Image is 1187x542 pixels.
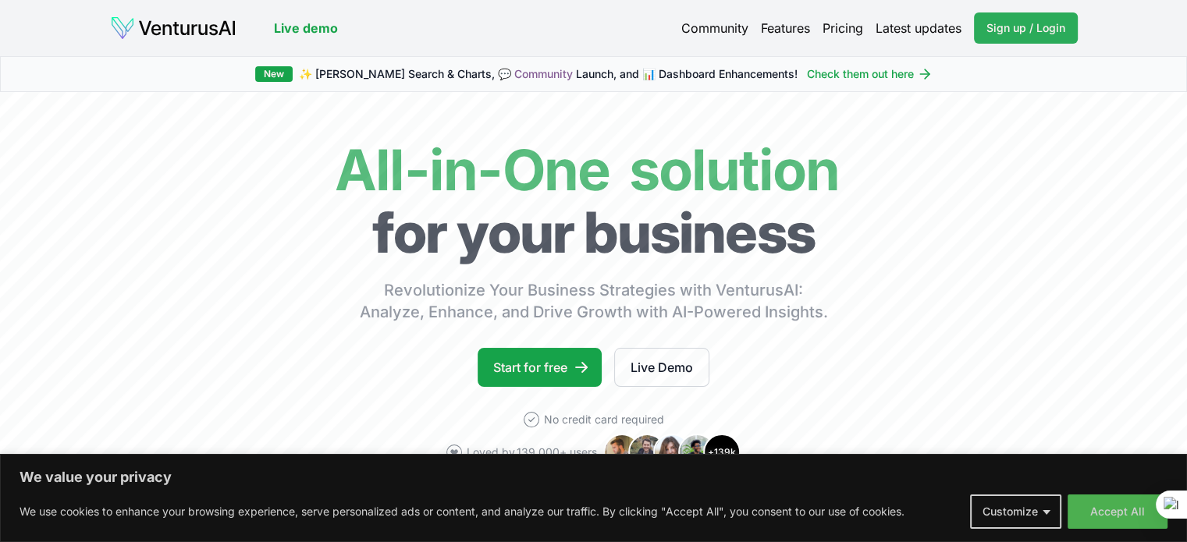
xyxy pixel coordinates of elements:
span: Sign up / Login [986,20,1065,36]
img: Avatar 1 [603,434,641,471]
a: Pricing [823,19,863,37]
img: Avatar 4 [678,434,716,471]
a: Start for free [478,348,602,387]
a: Live Demo [614,348,709,387]
img: Avatar 2 [628,434,666,471]
a: Community [514,67,573,80]
a: Live demo [274,19,338,37]
button: Accept All [1068,494,1167,529]
span: ✨ [PERSON_NAME] Search & Charts, 💬 Launch, and 📊 Dashboard Enhancements! [299,66,798,82]
img: logo [110,16,236,41]
div: New [255,66,293,82]
p: We use cookies to enhance your browsing experience, serve personalized ads or content, and analyz... [20,502,904,521]
img: Avatar 3 [653,434,691,471]
button: Customize [970,494,1061,529]
a: Latest updates [876,19,961,37]
a: Sign up / Login [974,12,1078,44]
a: Community [681,19,748,37]
p: We value your privacy [20,468,1167,487]
a: Check them out here [807,66,933,82]
a: Features [761,19,810,37]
